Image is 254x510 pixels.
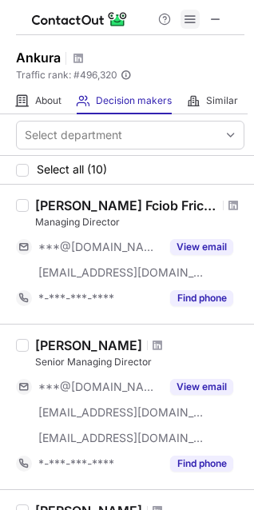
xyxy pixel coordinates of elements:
span: [EMAIL_ADDRESS][DOMAIN_NAME] [38,431,204,445]
div: Senior Managing Director [35,355,244,369]
span: ***@[DOMAIN_NAME] [38,380,161,394]
div: Select department [25,127,122,143]
img: ContactOut v5.3.10 [32,10,128,29]
span: [EMAIL_ADDRESS][DOMAIN_NAME] [38,405,204,420]
button: Reveal Button [170,290,233,306]
span: Traffic rank: # 496,320 [16,70,117,81]
span: Select all (10) [37,163,107,176]
h1: Ankura [16,48,61,67]
span: Decision makers [96,94,172,107]
span: ***@[DOMAIN_NAME] [38,240,161,254]
span: Similar [206,94,238,107]
div: Managing Director [35,215,244,229]
div: [PERSON_NAME] Fciob Frics Fciarb Mcinstces [35,197,218,213]
button: Reveal Button [170,379,233,395]
span: About [35,94,62,107]
button: Reveal Button [170,239,233,255]
span: [EMAIL_ADDRESS][DOMAIN_NAME] [38,265,204,280]
button: Reveal Button [170,456,233,472]
div: [PERSON_NAME] [35,337,142,353]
